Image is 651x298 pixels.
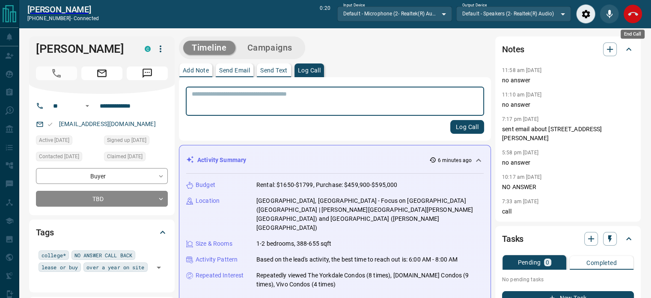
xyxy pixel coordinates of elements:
[104,135,168,147] div: Sat Mar 27 2021
[502,150,538,156] p: 5:58 pm [DATE]
[502,76,634,85] p: no answer
[36,135,100,147] div: Tue Oct 14 2025
[36,66,77,80] span: Call
[256,181,397,190] p: Rental: $1650-$1799, Purchase: $459,900-$595,000
[502,67,541,73] p: 11:58 am [DATE]
[74,15,99,21] span: connected
[298,67,321,73] p: Log Call
[502,116,538,122] p: 7:17 pm [DATE]
[196,271,244,280] p: Repeated Interest
[153,262,165,274] button: Open
[337,6,452,21] div: Default - Microphone (2- Realtek(R) Audio)
[256,255,458,264] p: Based on the lead's activity, the best time to reach out is: 6:00 AM - 8:00 AM
[502,100,634,109] p: no answer
[502,273,634,286] p: No pending tasks
[196,239,232,248] p: Size & Rooms
[343,3,365,8] label: Input Device
[39,136,69,144] span: Active [DATE]
[183,67,209,73] p: Add Note
[36,222,168,243] div: Tags
[517,259,541,265] p: Pending
[600,4,619,24] div: Mute
[36,191,168,207] div: TBD
[456,6,571,21] div: Default - Speakers (2- Realtek(R) Audio)
[256,196,484,232] p: [GEOGRAPHIC_DATA], [GEOGRAPHIC_DATA] - Focus on [GEOGRAPHIC_DATA] ([GEOGRAPHIC_DATA] | [PERSON_NA...
[42,263,78,271] span: lease or buy
[74,251,132,259] span: NO ANSWER CALL BACK
[183,41,235,55] button: Timeline
[462,3,487,8] label: Output Device
[586,260,617,266] p: Completed
[27,15,99,22] p: [PHONE_NUMBER] -
[196,255,238,264] p: Activity Pattern
[86,263,144,271] span: over a year on site
[502,39,634,60] div: Notes
[107,136,146,144] span: Signed up [DATE]
[502,207,634,216] p: call
[320,4,330,24] p: 0:20
[621,30,645,39] div: End Call
[239,41,301,55] button: Campaigns
[502,125,634,143] p: sent email about [STREET_ADDRESS][PERSON_NAME]
[197,156,246,165] p: Activity Summary
[502,42,524,56] h2: Notes
[502,92,541,98] p: 11:10 am [DATE]
[47,121,53,127] svg: Email Valid
[186,152,484,168] div: Activity Summary6 minutes ago
[81,66,122,80] span: Email
[546,259,549,265] p: 0
[104,152,168,164] div: Thu Sep 11 2025
[260,67,288,73] p: Send Text
[219,67,250,73] p: Send Email
[502,229,634,249] div: Tasks
[196,196,220,205] p: Location
[36,42,132,56] h1: [PERSON_NAME]
[196,181,215,190] p: Budget
[502,158,634,167] p: no answer
[36,226,54,239] h2: Tags
[36,168,168,184] div: Buyer
[42,251,66,259] span: college*
[82,101,92,111] button: Open
[502,174,541,180] p: 10:17 am [DATE]
[502,183,634,192] p: NO ANSWER
[36,152,100,164] div: Wed Oct 08 2025
[438,157,472,164] p: 6 minutes ago
[256,239,331,248] p: 1-2 bedrooms, 388-655 sqft
[59,120,156,127] a: [EMAIL_ADDRESS][DOMAIN_NAME]
[576,4,595,24] div: Audio Settings
[27,4,99,15] a: [PERSON_NAME]
[450,120,484,134] button: Log Call
[145,46,151,52] div: condos.ca
[502,199,538,205] p: 7:33 am [DATE]
[502,232,523,246] h2: Tasks
[39,152,79,161] span: Contacted [DATE]
[623,4,642,24] div: End Call
[127,66,168,80] span: Message
[107,152,143,161] span: Claimed [DATE]
[256,271,484,289] p: Repeatedly viewed The Yorkdale Condos (8 times), [DOMAIN_NAME] Condos (9 times), Vivo Condos (4 t...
